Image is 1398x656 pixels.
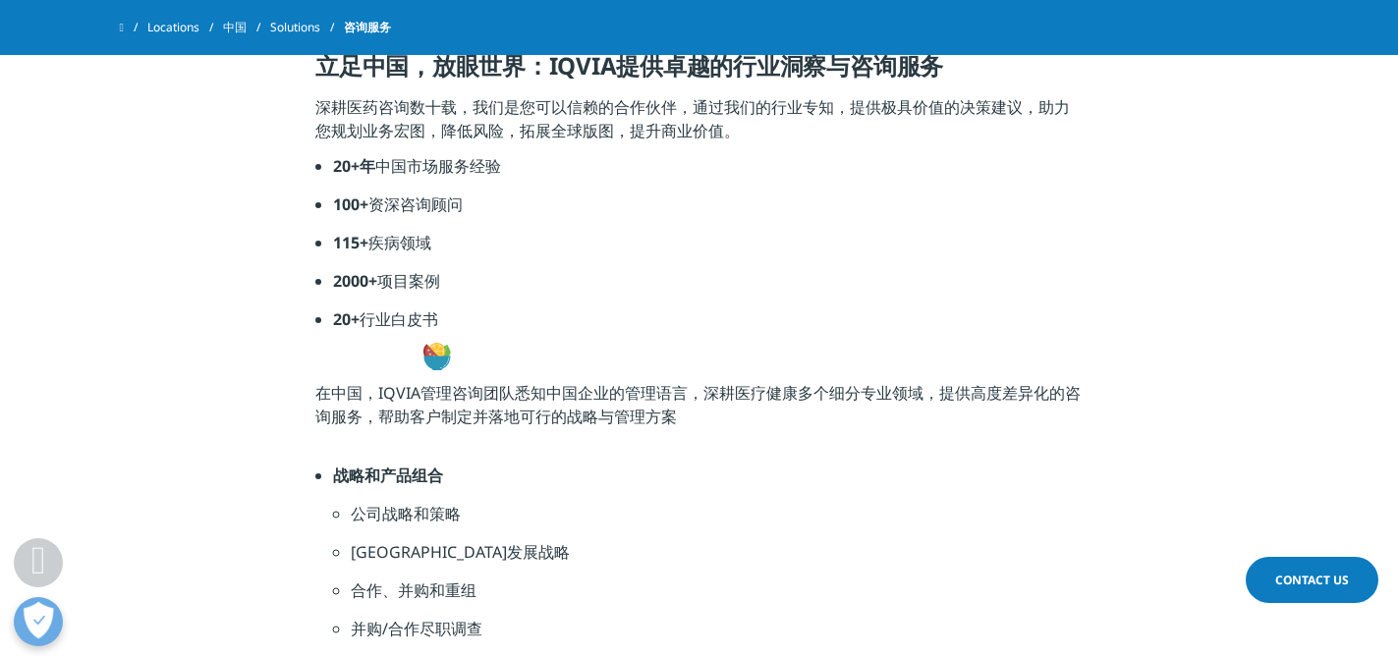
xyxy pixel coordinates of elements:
li: 行业白皮书 [333,307,1083,346]
strong: 2000+ [333,270,377,292]
li: 公司战略和策略 [351,502,1083,540]
li: 并购/合作尽职调查 [351,617,1083,655]
h5: 立足中国，放眼世界：IQVIA提供卓越的行业洞察与咨询服务 [315,51,1083,95]
span: 咨询服务 [344,10,391,45]
div: 在中国，IQVIA管理咨询团队悉知中国企业的管理语言，深耕医疗健康多个细分专业领域，提供高度差异化的咨询服务，帮助客户制定并落地可行的战略与管理方案 [315,381,1083,428]
button: 打开偏好 [14,597,63,646]
strong: 战略和产品组合 [333,465,443,486]
a: Contact Us [1246,557,1378,603]
li: 疾病领域 [333,231,1083,269]
span: Contact Us [1275,572,1349,588]
a: Locations [147,10,223,45]
strong: 20+ [333,308,360,330]
a: 中国 [223,10,270,45]
li: 项目案例 [333,269,1083,307]
a: Solutions [270,10,344,45]
strong: 100+ [333,193,368,215]
p: 深耕医药咨询数十载，我们是您可以信赖的合作伙伴，通过我们的行业专知，提供极具价值的决策建议，助力您规划业务宏图，降低风险，拓展全球版图，提升商业价值。 [315,95,1083,154]
li: 合作、并购和重组 [351,578,1083,617]
li: 中国市场服务经验 [333,154,1083,192]
li: 资深咨询顾问 [333,192,1083,231]
li: [GEOGRAPHIC_DATA]发展战略 [351,540,1083,578]
strong: 115+ [333,232,368,253]
strong: 20+年 [333,155,375,177]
